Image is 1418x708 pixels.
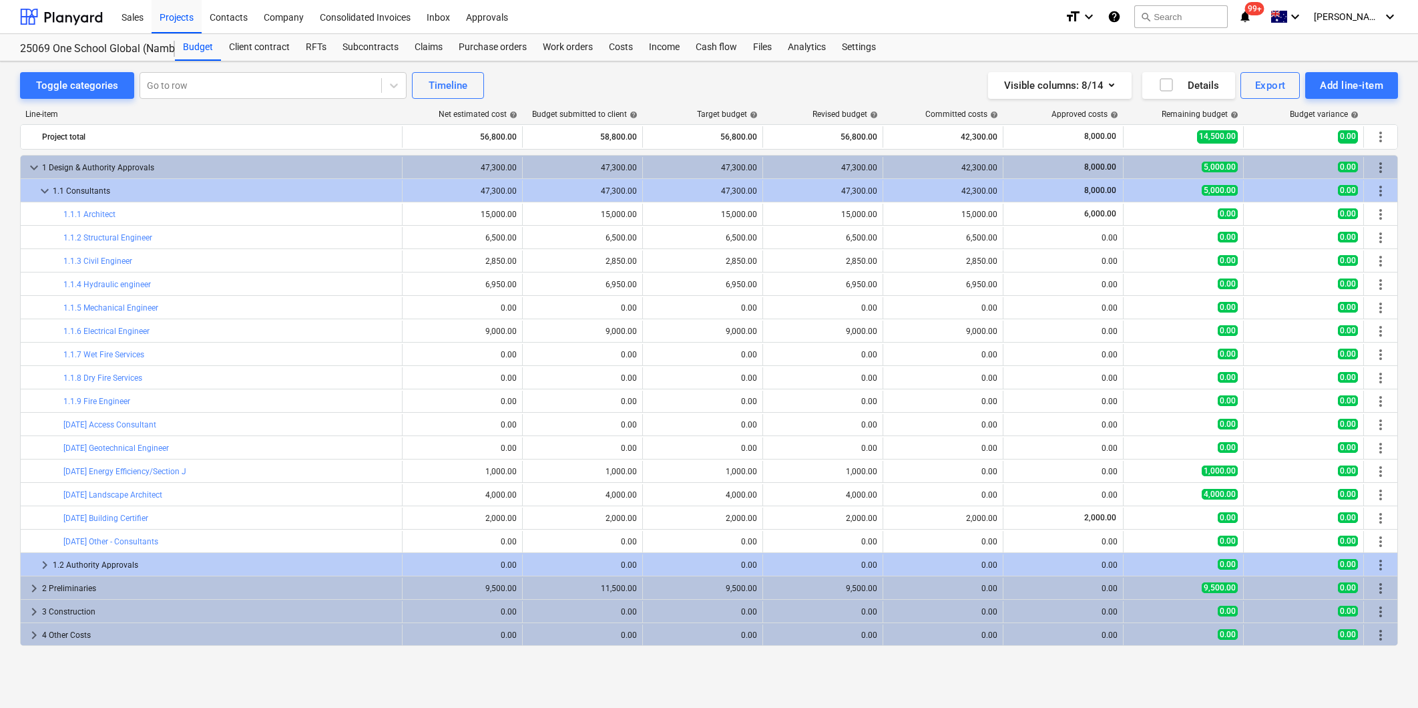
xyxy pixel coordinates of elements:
div: 9,000.00 [648,327,757,336]
div: Budget variance [1290,110,1359,119]
div: 0.00 [528,631,637,640]
div: 2,000.00 [528,514,637,523]
span: 0.00 [1338,582,1358,593]
span: 0.00 [1338,349,1358,359]
a: Claims [407,34,451,61]
span: More actions [1373,464,1389,480]
div: 0.00 [528,420,637,429]
span: 0.00 [1338,512,1358,523]
a: [DATE] Other - Consultants [63,537,158,546]
span: 1,000.00 [1202,466,1238,476]
span: 0.00 [1338,279,1358,289]
div: 6,500.00 [408,233,517,242]
div: 47,300.00 [768,163,877,172]
div: 0.00 [648,303,757,313]
span: keyboard_arrow_right [26,604,42,620]
span: 5,000.00 [1202,185,1238,196]
div: 0.00 [648,631,757,640]
span: More actions [1373,300,1389,316]
div: 0.00 [889,607,997,616]
span: 0.00 [1338,536,1358,546]
span: help [1228,111,1238,119]
a: Budget [175,34,221,61]
span: keyboard_arrow_right [26,627,42,643]
div: Analytics [780,34,834,61]
div: 1,000.00 [408,467,517,476]
span: 99+ [1245,2,1264,15]
div: 6,950.00 [648,280,757,289]
div: 0.00 [768,397,877,406]
div: 0.00 [528,444,637,453]
span: 0.00 [1338,372,1358,383]
button: Search [1134,5,1228,28]
span: 2,000.00 [1083,513,1118,522]
div: 0.00 [1009,444,1118,453]
div: 1.1 Consultants [53,180,397,202]
button: Visible columns:8/14 [988,72,1132,99]
div: 6,950.00 [889,280,997,289]
div: Project total [42,126,397,148]
div: 0.00 [889,490,997,500]
div: 15,000.00 [768,210,877,219]
i: keyboard_arrow_down [1382,9,1398,25]
a: 1.1.8 Dry Fire Services [63,373,142,383]
div: 9,000.00 [408,327,517,336]
div: 0.00 [408,560,517,570]
span: More actions [1373,370,1389,386]
div: 2,850.00 [768,256,877,266]
div: 47,300.00 [648,186,757,196]
span: 0.00 [1218,279,1238,289]
div: 47,300.00 [408,163,517,172]
a: Settings [834,34,884,61]
span: 8,000.00 [1083,162,1118,172]
span: 0.00 [1218,255,1238,266]
span: 0.00 [1338,395,1358,406]
a: [DATE] Landscape Architect [63,490,162,500]
a: 1.1.2 Structural Engineer [63,233,152,242]
div: 0.00 [528,607,637,616]
div: 0.00 [768,420,877,429]
div: 9,000.00 [528,327,637,336]
div: 0.00 [408,420,517,429]
span: 0.00 [1338,208,1358,219]
span: More actions [1373,160,1389,176]
div: 0.00 [408,444,517,453]
div: 42,300.00 [889,163,997,172]
div: Target budget [697,110,758,119]
div: Toggle categories [36,77,118,94]
a: [DATE] Energy Efficiency/Section J [63,467,186,476]
div: Revised budget [812,110,878,119]
div: 4,000.00 [768,490,877,500]
a: 1.1.6 Electrical Engineer [63,327,150,336]
div: Details [1158,77,1219,94]
span: 8,000.00 [1083,186,1118,195]
span: 0.00 [1218,559,1238,570]
div: 1,000.00 [768,467,877,476]
div: 6,950.00 [408,280,517,289]
a: Client contract [221,34,298,61]
a: Subcontracts [334,34,407,61]
div: 0.00 [1009,467,1118,476]
div: 0.00 [1009,420,1118,429]
a: Purchase orders [451,34,535,61]
div: 47,300.00 [528,163,637,172]
div: 0.00 [1009,327,1118,336]
span: keyboard_arrow_right [26,580,42,596]
div: 0.00 [889,303,997,313]
div: 2 Preliminaries [42,578,397,599]
div: Net estimated cost [439,110,517,119]
div: 47,300.00 [768,186,877,196]
span: 0.00 [1338,130,1358,143]
div: 0.00 [768,631,877,640]
span: More actions [1373,557,1389,573]
div: Income [641,34,688,61]
div: 9,500.00 [768,584,877,593]
div: 0.00 [1009,560,1118,570]
span: 0.00 [1218,629,1238,640]
div: 0.00 [648,373,757,383]
div: 0.00 [768,350,877,359]
span: 0.00 [1218,606,1238,616]
span: help [747,111,758,119]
